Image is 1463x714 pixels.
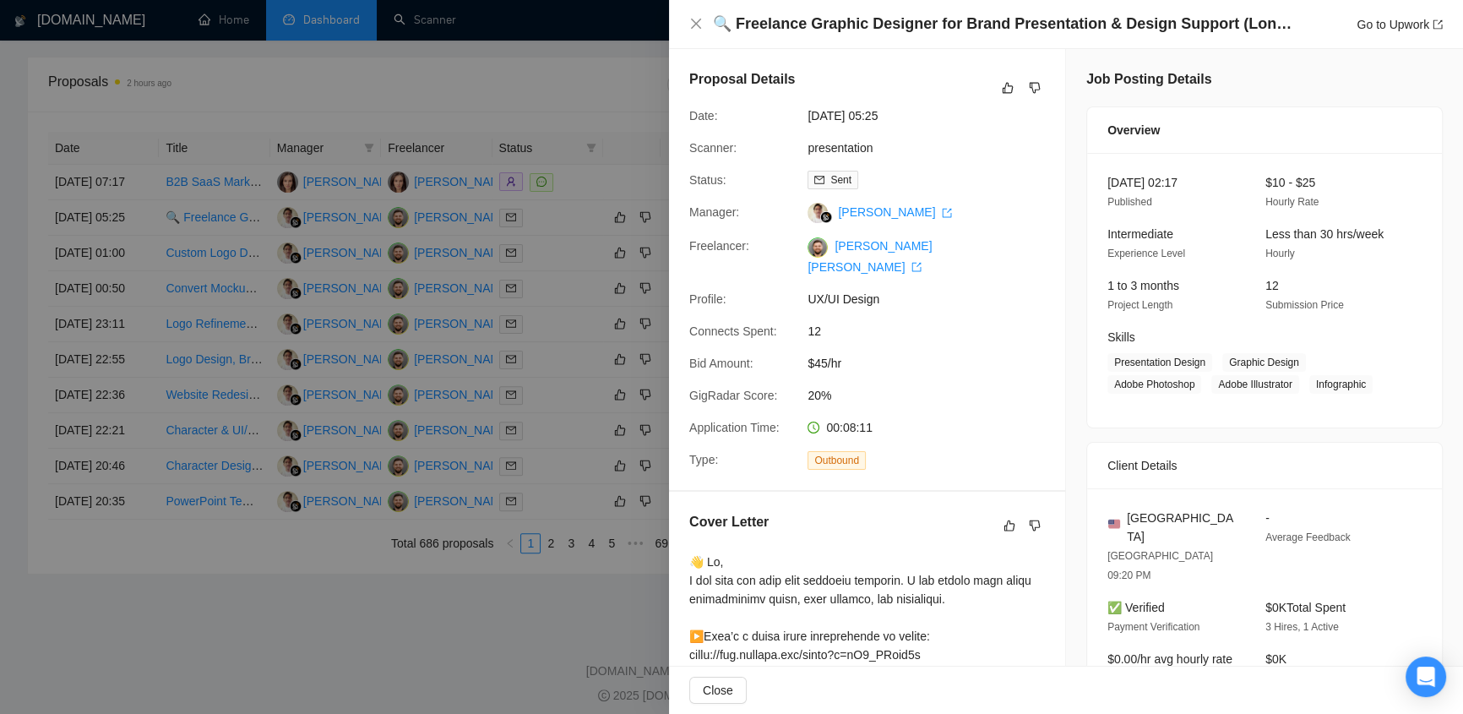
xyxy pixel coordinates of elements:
[1265,248,1295,259] span: Hourly
[1029,519,1041,532] span: dislike
[1003,519,1015,532] span: like
[1107,248,1185,259] span: Experience Level
[808,141,873,155] a: presentation
[689,292,726,306] span: Profile:
[1107,196,1152,208] span: Published
[998,78,1018,98] button: like
[942,208,952,218] span: export
[1029,81,1041,95] span: dislike
[1265,299,1344,311] span: Submission Price
[1107,353,1212,372] span: Presentation Design
[1025,78,1045,98] button: dislike
[1107,121,1160,139] span: Overview
[911,262,922,272] span: export
[1108,518,1120,530] img: 🇺🇸
[808,322,1061,341] span: 12
[689,17,703,30] span: close
[1357,18,1443,31] a: Go to Upworkexport
[1107,299,1172,311] span: Project Length
[999,515,1020,536] button: like
[808,237,828,258] img: c1LpPPpXUFQfqHdh5uvAxxCL6xvBDRGbk7PMXoohVK69s5MhFspjDeavDVuJLKNS3H
[814,175,824,185] span: mail
[830,174,851,186] span: Sent
[689,453,718,466] span: Type:
[1107,330,1135,344] span: Skills
[1211,375,1298,394] span: Adobe Illustrator
[1107,443,1422,488] div: Client Details
[689,421,780,434] span: Application Time:
[1107,621,1199,633] span: Payment Verification
[808,422,819,433] span: clock-circle
[1107,652,1232,684] span: $0.00/hr avg hourly rate paid
[1086,69,1211,90] h5: Job Posting Details
[1107,279,1179,292] span: 1 to 3 months
[820,211,832,223] img: gigradar-bm.png
[808,386,1061,405] span: 20%
[689,324,777,338] span: Connects Spent:
[1107,176,1177,189] span: [DATE] 02:17
[689,17,703,31] button: Close
[1265,652,1286,666] span: $0K
[1107,550,1213,581] span: [GEOGRAPHIC_DATA] 09:20 PM
[689,141,737,155] span: Scanner:
[1265,531,1351,543] span: Average Feedback
[1265,279,1279,292] span: 12
[703,681,733,700] span: Close
[689,677,747,704] button: Close
[1309,375,1373,394] span: Infographic
[689,69,795,90] h5: Proposal Details
[1265,176,1315,189] span: $10 - $25
[838,205,952,219] a: [PERSON_NAME] export
[1025,515,1045,536] button: dislike
[689,239,749,253] span: Freelancer:
[689,109,717,123] span: Date:
[689,357,753,370] span: Bid Amount:
[1265,227,1384,241] span: Less than 30 hrs/week
[826,421,873,434] span: 00:08:11
[689,205,739,219] span: Manager:
[1265,511,1270,525] span: -
[1406,657,1446,697] div: Open Intercom Messenger
[1002,81,1014,95] span: like
[808,106,1061,125] span: [DATE] 05:25
[689,389,777,402] span: GigRadar Score:
[1265,621,1339,633] span: 3 Hires, 1 Active
[1127,509,1238,546] span: [GEOGRAPHIC_DATA]
[1265,196,1319,208] span: Hourly Rate
[689,173,726,187] span: Status:
[1107,601,1165,614] span: ✅ Verified
[1107,375,1201,394] span: Adobe Photoshop
[808,290,1061,308] span: UX/UI Design
[1107,227,1173,241] span: Intermediate
[1265,601,1346,614] span: $0K Total Spent
[713,14,1296,35] h4: 🔍 Freelance Graphic Designer for Brand Presentation & Design Support (Long-Term)
[1222,353,1306,372] span: Graphic Design
[808,239,932,273] a: [PERSON_NAME] [PERSON_NAME] export
[808,354,1061,373] span: $45/hr
[1433,19,1443,30] span: export
[689,512,769,532] h5: Cover Letter
[808,451,866,470] span: Outbound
